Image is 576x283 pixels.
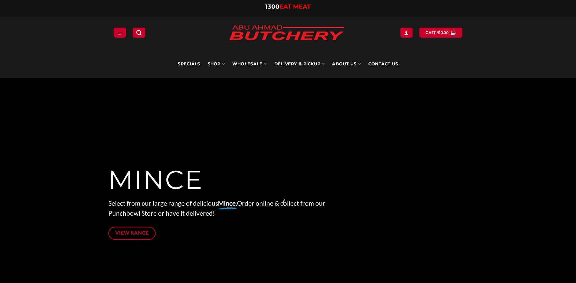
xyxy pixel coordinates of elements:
[419,28,462,37] a: View cart
[223,21,350,46] img: Abu Ahmad Butchery
[438,30,449,35] bdi: 0.00
[274,50,325,78] a: Delivery & Pickup
[114,28,126,37] a: Menu
[279,3,311,10] span: EAT MEAT
[108,164,203,196] span: MINCE
[368,50,398,78] a: Contact Us
[115,229,149,237] span: View Range
[178,50,200,78] a: Specials
[332,50,361,78] a: About Us
[208,50,225,78] a: SHOP
[400,28,412,37] a: Login
[108,199,325,217] span: Select from our large range of delicious Order online & collect from our Punchbowl Store or have ...
[265,3,311,10] a: 1300EAT MEAT
[232,50,267,78] a: Wholesale
[218,199,237,207] strong: Mince.
[438,30,440,36] span: $
[426,30,449,36] span: Cart /
[265,3,279,10] span: 1300
[133,28,145,37] a: Search
[108,227,156,240] a: View Range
